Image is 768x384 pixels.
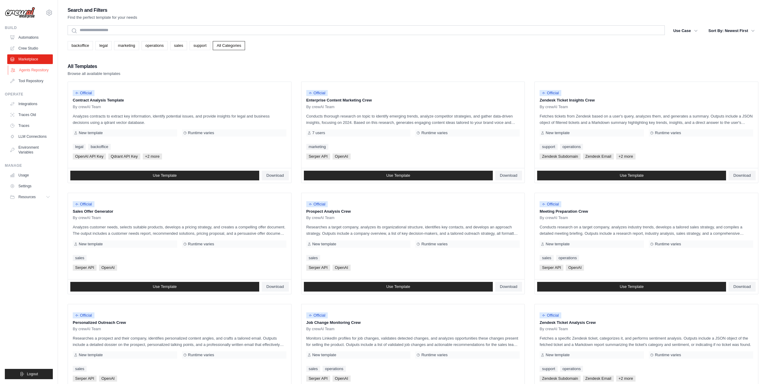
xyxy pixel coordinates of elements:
[5,163,53,168] div: Manage
[537,171,726,180] a: Use Template
[7,121,53,131] a: Traces
[540,105,568,109] span: By crewAI Team
[616,376,636,382] span: +2 more
[540,201,561,207] span: Official
[73,208,286,215] p: Sales Offer Generator
[333,376,351,382] span: OpenAI
[733,173,751,178] span: Download
[73,90,94,96] span: Official
[421,131,448,135] span: Runtime varies
[73,144,86,150] a: legal
[7,181,53,191] a: Settings
[540,255,553,261] a: sales
[7,110,53,120] a: Traces Old
[73,224,286,237] p: Analyzes customer needs, selects suitable products, develops a pricing strategy, and creates a co...
[670,25,701,36] button: Use Case
[79,242,103,247] span: New template
[7,76,53,86] a: Tool Repository
[73,335,286,348] p: Researches a prospect and their company, identifies personalized content angles, and crafts a tai...
[88,144,110,150] a: backoffice
[560,144,583,150] a: operations
[73,366,87,372] a: sales
[142,41,168,50] a: operations
[73,327,101,331] span: By crewAI Team
[728,282,756,292] a: Download
[114,41,139,50] a: marketing
[620,284,644,289] span: Use Template
[540,320,753,326] p: Zendesk Ticket Analysis Crew
[7,99,53,109] a: Integrations
[99,376,117,382] span: OpenAI
[5,369,53,379] button: Logout
[540,265,563,271] span: Serper API
[540,376,580,382] span: Zendesk Subdomain
[306,265,330,271] span: Serper API
[306,366,320,372] a: sales
[386,173,410,178] span: Use Template
[540,97,753,103] p: Zendesk Ticket Insights Crew
[540,312,561,318] span: Official
[620,173,644,178] span: Use Template
[306,113,520,126] p: Conducts thorough research on topic to identify emerging trends, analyze competitor strategies, a...
[583,376,614,382] span: Zendesk Email
[421,242,448,247] span: Runtime varies
[655,131,681,135] span: Runtime varies
[188,353,214,357] span: Runtime varies
[540,90,561,96] span: Official
[546,353,569,357] span: New template
[143,153,162,160] span: +2 more
[73,201,94,207] span: Official
[73,97,286,103] p: Contract Analysis Template
[7,143,53,157] a: Environment Variables
[728,171,756,180] a: Download
[262,171,289,180] a: Download
[306,320,520,326] p: Job Change Monitoring Crew
[7,33,53,42] a: Automations
[333,153,351,160] span: OpenAI
[68,41,93,50] a: backoffice
[306,201,328,207] span: Official
[188,242,214,247] span: Runtime varies
[566,265,584,271] span: OpenAI
[73,105,101,109] span: By crewAI Team
[73,215,101,220] span: By crewAI Team
[79,353,103,357] span: New template
[188,131,214,135] span: Runtime varies
[7,170,53,180] a: Usage
[616,153,636,160] span: +2 more
[306,224,520,237] p: Researches a target company, analyzes its organizational structure, identifies key contacts, and ...
[583,153,614,160] span: Zendesk Email
[546,242,569,247] span: New template
[266,284,284,289] span: Download
[5,7,35,18] img: Logo
[68,71,120,77] p: Browse all available templates
[495,282,522,292] a: Download
[546,131,569,135] span: New template
[540,113,753,126] p: Fetches tickets from Zendesk based on a user's query, analyzes them, and generates a summary. Out...
[304,171,493,180] a: Use Template
[8,65,53,75] a: Agents Repository
[7,132,53,141] a: LLM Connections
[306,144,328,150] a: marketing
[495,171,522,180] a: Download
[540,366,557,372] a: support
[266,173,284,178] span: Download
[7,44,53,53] a: Crew Studio
[556,255,579,261] a: operations
[213,41,245,50] a: All Categories
[312,242,336,247] span: New template
[306,327,335,331] span: By crewAI Team
[7,192,53,202] button: Resources
[306,312,328,318] span: Official
[73,320,286,326] p: Personalized Outreach Crew
[70,171,259,180] a: Use Template
[306,335,520,348] p: Monitors LinkedIn profiles for job changes, validates detected changes, and analyzes opportunitie...
[540,215,568,220] span: By crewAI Team
[333,265,351,271] span: OpenAI
[306,105,335,109] span: By crewAI Team
[500,173,518,178] span: Download
[262,282,289,292] a: Download
[70,282,259,292] a: Use Template
[68,15,137,21] p: Find the perfect template for your needs
[655,242,681,247] span: Runtime varies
